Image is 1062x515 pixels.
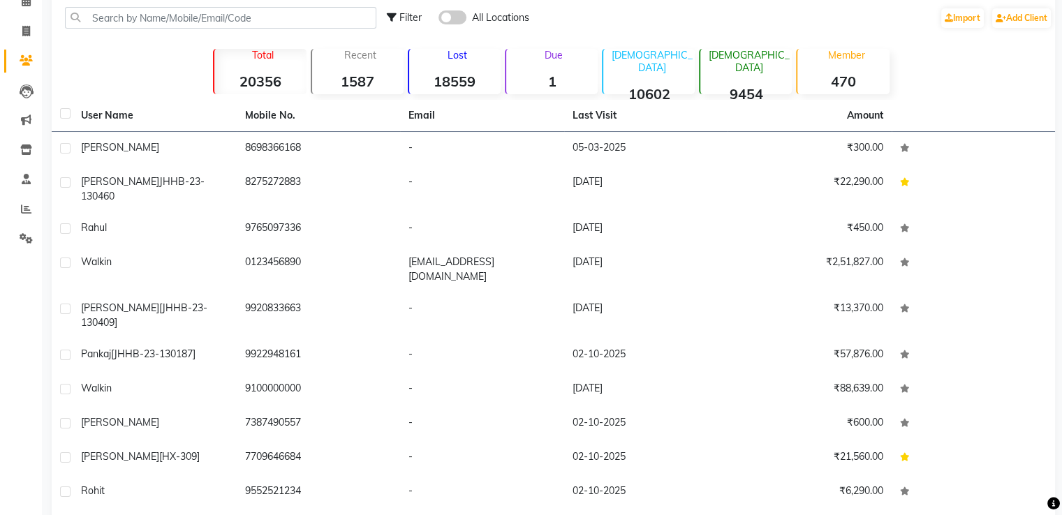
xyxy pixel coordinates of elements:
span: Rohit [81,484,105,497]
th: User Name [73,100,237,132]
td: 7709646684 [237,441,401,475]
td: - [400,373,564,407]
td: ₹600.00 [728,407,892,441]
td: 0123456890 [237,246,401,292]
td: 9922948161 [237,338,401,373]
td: [DATE] [564,292,728,338]
span: [JHHB-23-130187] [111,348,196,360]
span: [PERSON_NAME] [81,141,159,154]
td: [DATE] [564,246,728,292]
p: Lost [415,49,501,61]
span: [PERSON_NAME] [81,175,159,188]
td: ₹57,876.00 [728,338,892,373]
td: ₹88,639.00 [728,373,892,407]
td: 9765097336 [237,212,401,246]
td: ₹13,370.00 [728,292,892,338]
td: - [400,292,564,338]
span: [HX-309] [159,450,200,463]
td: [DATE] [564,373,728,407]
td: 02-10-2025 [564,441,728,475]
td: [DATE] [564,166,728,212]
td: ₹21,560.00 [728,441,892,475]
th: Email [400,100,564,132]
strong: 1 [506,73,598,90]
td: [EMAIL_ADDRESS][DOMAIN_NAME] [400,246,564,292]
td: 02-10-2025 [564,407,728,441]
td: 8275272883 [237,166,401,212]
td: 9552521234 [237,475,401,509]
td: 02-10-2025 [564,338,728,373]
td: 7387490557 [237,407,401,441]
td: - [400,132,564,166]
span: All Locations [472,10,529,25]
strong: 20356 [214,73,306,90]
span: Pankaj [81,348,111,360]
td: ₹2,51,827.00 [728,246,892,292]
span: walkin [81,255,112,268]
span: Filter [399,11,422,24]
td: - [400,407,564,441]
td: - [400,475,564,509]
strong: 10602 [603,85,695,103]
p: [DEMOGRAPHIC_DATA] [706,49,792,74]
td: 8698366168 [237,132,401,166]
a: Add Client [992,8,1051,28]
th: Mobile No. [237,100,401,132]
strong: 9454 [700,85,792,103]
td: - [400,212,564,246]
th: Amount [839,100,892,131]
p: Total [220,49,306,61]
p: Member [803,49,889,61]
strong: 18559 [409,73,501,90]
p: Due [509,49,598,61]
td: - [400,338,564,373]
span: rahul [81,221,107,234]
p: Recent [318,49,404,61]
strong: 470 [797,73,889,90]
td: - [400,166,564,212]
span: [PERSON_NAME] [81,301,159,314]
span: Walkin [81,382,112,394]
td: 02-10-2025 [564,475,728,509]
td: ₹450.00 [728,212,892,246]
span: [PERSON_NAME] [81,450,159,463]
strong: 1587 [312,73,404,90]
td: 9100000000 [237,373,401,407]
td: 9920833663 [237,292,401,338]
span: [PERSON_NAME] [81,416,159,428]
td: ₹300.00 [728,132,892,166]
th: Last Visit [564,100,728,132]
td: 05-03-2025 [564,132,728,166]
a: Import [941,8,984,28]
td: ₹6,290.00 [728,475,892,509]
td: ₹22,290.00 [728,166,892,212]
p: [DEMOGRAPHIC_DATA] [609,49,695,74]
input: Search by Name/Mobile/Email/Code [65,7,376,29]
td: - [400,441,564,475]
td: [DATE] [564,212,728,246]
